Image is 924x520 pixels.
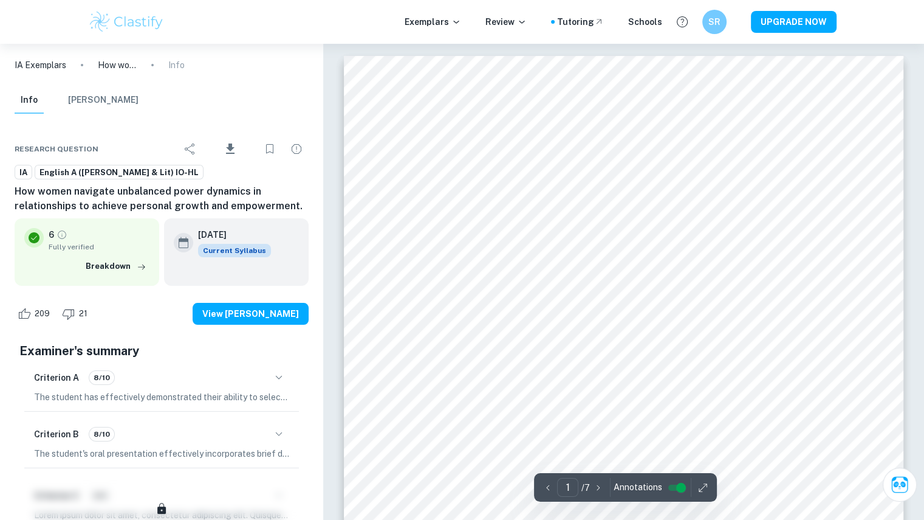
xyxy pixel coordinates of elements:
button: Info [15,87,44,114]
h6: [DATE] [198,228,261,241]
div: Dislike [59,304,94,324]
button: UPGRADE NOW [751,11,837,33]
div: Download [205,133,255,165]
a: Grade fully verified [56,229,67,240]
h6: Criterion B [34,428,79,441]
h5: Examiner's summary [19,342,304,360]
p: The student's oral presentation effectively incorporates brief descriptions of visual features in... [34,447,289,460]
img: Clastify logo [88,10,165,34]
button: [PERSON_NAME] [68,87,139,114]
span: English A ([PERSON_NAME] & Lit) IO-HL [35,167,203,179]
span: 209 [28,308,56,320]
span: 8/10 [89,372,114,383]
button: Ask Clai [883,468,917,502]
div: This exemplar is based on the current syllabus. Feel free to refer to it for inspiration/ideas wh... [198,244,271,257]
h6: Criterion A [34,371,79,384]
button: SR [702,10,727,34]
a: English A ([PERSON_NAME] & Lit) IO-HL [35,165,204,180]
div: Report issue [284,137,309,161]
p: Exemplars [405,15,461,29]
p: How women navigate unbalanced power dynamics in relationships to achieve personal growth and empo... [98,58,137,72]
p: / 7 [581,481,589,494]
span: Research question [15,144,98,154]
button: View [PERSON_NAME] [193,303,309,325]
p: 6 [49,228,54,241]
span: 8/10 [89,429,114,440]
p: Info [168,58,185,72]
button: Help and Feedback [672,12,693,32]
button: Breakdown [83,257,149,276]
div: Bookmark [258,137,282,161]
span: Current Syllabus [198,244,271,257]
div: Share [178,137,202,161]
p: The student has effectively demonstrated their ability to select extracts or works that include r... [34,390,289,404]
a: Tutoring [557,15,604,29]
div: Like [15,304,56,324]
h6: How women navigate unbalanced power dynamics in relationships to achieve personal growth and empo... [15,184,309,213]
span: IA [15,167,32,179]
span: Fully verified [49,241,149,252]
p: Review [485,15,527,29]
span: 21 [72,308,94,320]
a: Schools [628,15,662,29]
h6: SR [707,15,721,29]
a: IA [15,165,32,180]
span: Annotations [613,481,662,494]
a: IA Exemplars [15,58,66,72]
